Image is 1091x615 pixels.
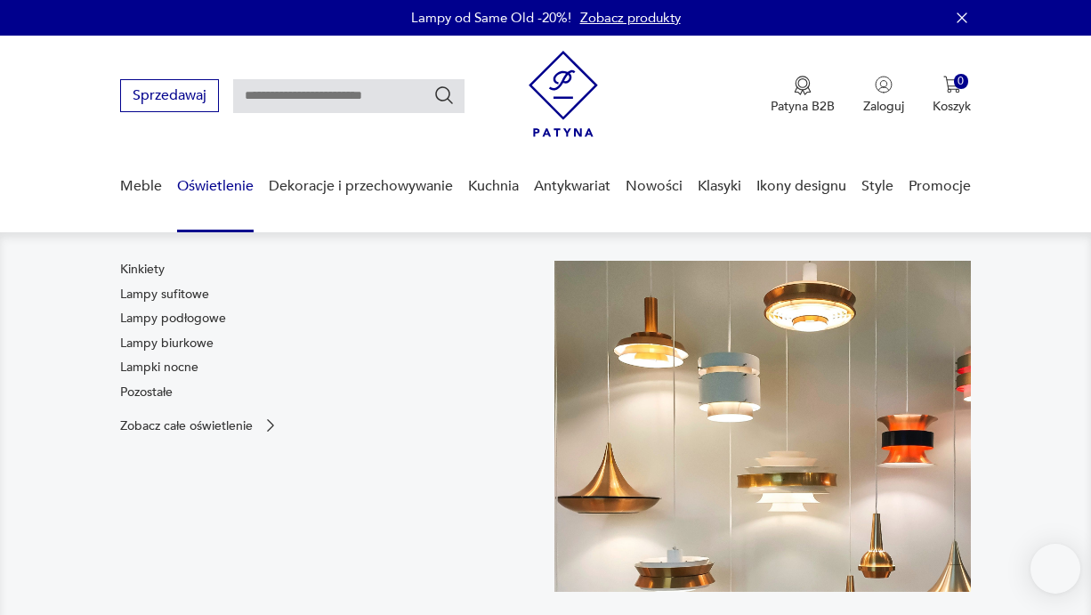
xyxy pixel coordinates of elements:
a: Promocje [909,152,971,221]
a: Ikona medaluPatyna B2B [771,76,835,115]
button: Zaloguj [863,76,904,115]
div: 0 [954,74,969,89]
a: Oświetlenie [177,152,254,221]
iframe: Smartsupp widget button [1030,544,1080,594]
p: Patyna B2B [771,98,835,115]
a: Ikony designu [756,152,846,221]
a: Lampy sufitowe [120,286,209,303]
a: Lampy biurkowe [120,335,214,352]
button: Sprzedawaj [120,79,219,112]
button: Szukaj [433,85,455,106]
a: Meble [120,152,162,221]
img: Ikona medalu [794,76,812,95]
a: Sprzedawaj [120,91,219,103]
a: Kuchnia [468,152,519,221]
button: 0Koszyk [933,76,971,115]
a: Pozostałe [120,384,173,401]
img: Patyna - sklep z meblami i dekoracjami vintage [529,51,598,137]
img: a9d990cd2508053be832d7f2d4ba3cb1.jpg [554,261,971,592]
a: Lampy podłogowe [120,310,226,328]
p: Koszyk [933,98,971,115]
a: Antykwariat [534,152,610,221]
p: Zaloguj [863,98,904,115]
p: Lampy od Same Old -20%! [411,9,571,27]
p: Zobacz całe oświetlenie [120,420,253,432]
a: Lampki nocne [120,359,198,376]
a: Zobacz produkty [580,9,681,27]
img: Ikona koszyka [943,76,961,93]
button: Patyna B2B [771,76,835,115]
img: Ikonka użytkownika [875,76,893,93]
a: Kinkiety [120,261,165,279]
a: Nowości [626,152,683,221]
a: Dekoracje i przechowywanie [269,152,453,221]
a: Zobacz całe oświetlenie [120,417,279,434]
a: Style [861,152,893,221]
a: Klasyki [698,152,741,221]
